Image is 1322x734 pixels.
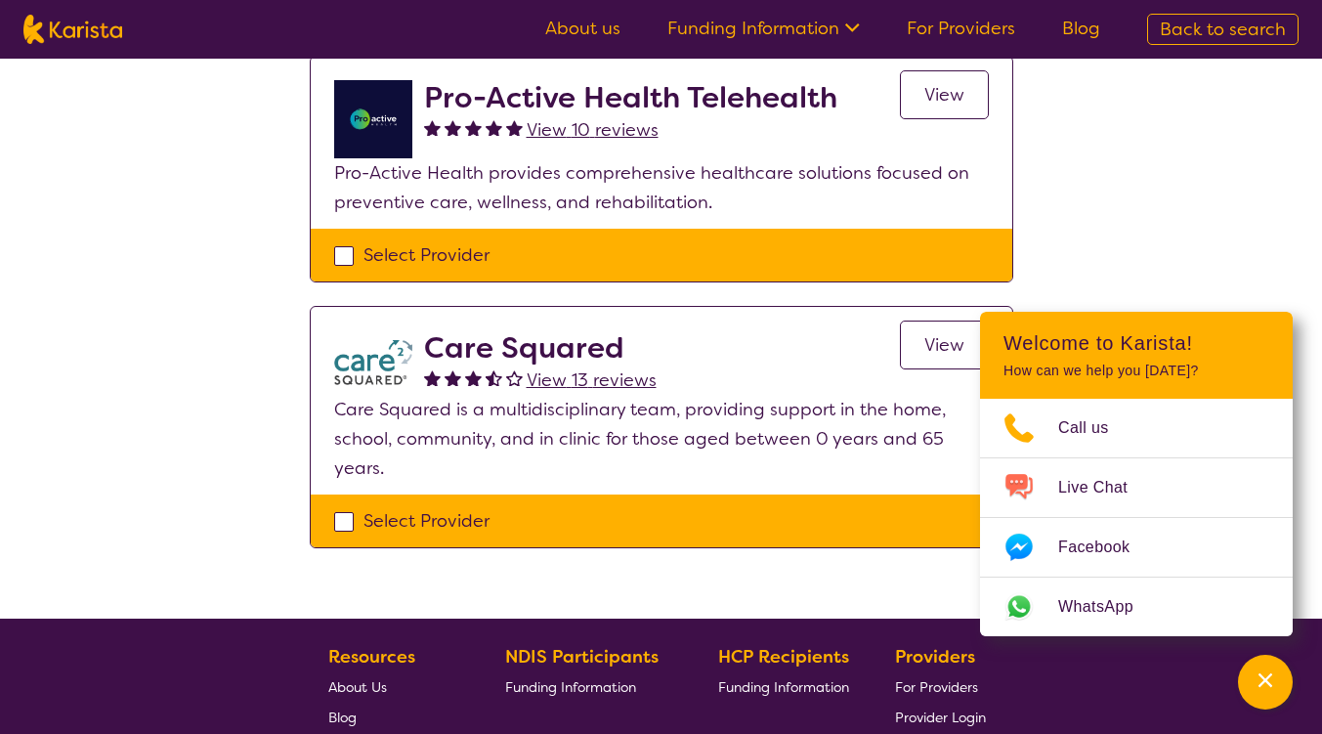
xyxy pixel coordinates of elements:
[334,330,412,395] img: watfhvlxxexrmzu5ckj6.png
[1003,363,1269,379] p: How can we help you [DATE]?
[328,702,459,732] a: Blog
[924,83,964,107] span: View
[486,119,502,136] img: fullstar
[1147,14,1299,45] a: Back to search
[667,17,860,40] a: Funding Information
[1238,655,1293,710] button: Channel Menu
[328,709,357,726] span: Blog
[334,395,989,483] p: Care Squared is a multidisciplinary team, providing support in the home, school, community, and i...
[506,119,523,136] img: fullstar
[1058,533,1153,562] span: Facebook
[1160,18,1286,41] span: Back to search
[1058,473,1151,502] span: Live Chat
[334,80,412,158] img: ymlb0re46ukcwlkv50cv.png
[1058,592,1157,622] span: WhatsApp
[486,369,502,386] img: halfstar
[328,671,459,702] a: About Us
[424,119,441,136] img: fullstar
[1062,17,1100,40] a: Blog
[505,645,659,669] b: NDIS Participants
[900,321,989,369] a: View
[465,119,482,136] img: fullstar
[334,158,989,217] p: Pro-Active Health provides comprehensive healthcare solutions focused on preventive care, wellnes...
[1058,413,1132,443] span: Call us
[328,645,415,669] b: Resources
[895,671,986,702] a: For Providers
[900,70,989,119] a: View
[895,709,986,726] span: Provider Login
[445,369,461,386] img: fullstar
[23,15,122,44] img: Karista logo
[527,115,659,145] a: View 10 reviews
[718,671,849,702] a: Funding Information
[527,368,657,392] span: View 13 reviews
[895,702,986,732] a: Provider Login
[545,17,620,40] a: About us
[980,312,1293,636] div: Channel Menu
[465,369,482,386] img: fullstar
[718,678,849,696] span: Funding Information
[424,80,837,115] h2: Pro-Active Health Telehealth
[424,369,441,386] img: fullstar
[907,17,1015,40] a: For Providers
[505,671,673,702] a: Funding Information
[895,678,978,696] span: For Providers
[980,578,1293,636] a: Web link opens in a new tab.
[718,645,849,669] b: HCP Recipients
[527,366,657,395] a: View 13 reviews
[505,678,636,696] span: Funding Information
[424,330,657,366] h2: Care Squared
[895,645,975,669] b: Providers
[527,118,659,142] span: View 10 reviews
[924,333,964,357] span: View
[1003,331,1269,355] h2: Welcome to Karista!
[328,678,387,696] span: About Us
[506,369,523,386] img: emptystar
[980,399,1293,636] ul: Choose channel
[445,119,461,136] img: fullstar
